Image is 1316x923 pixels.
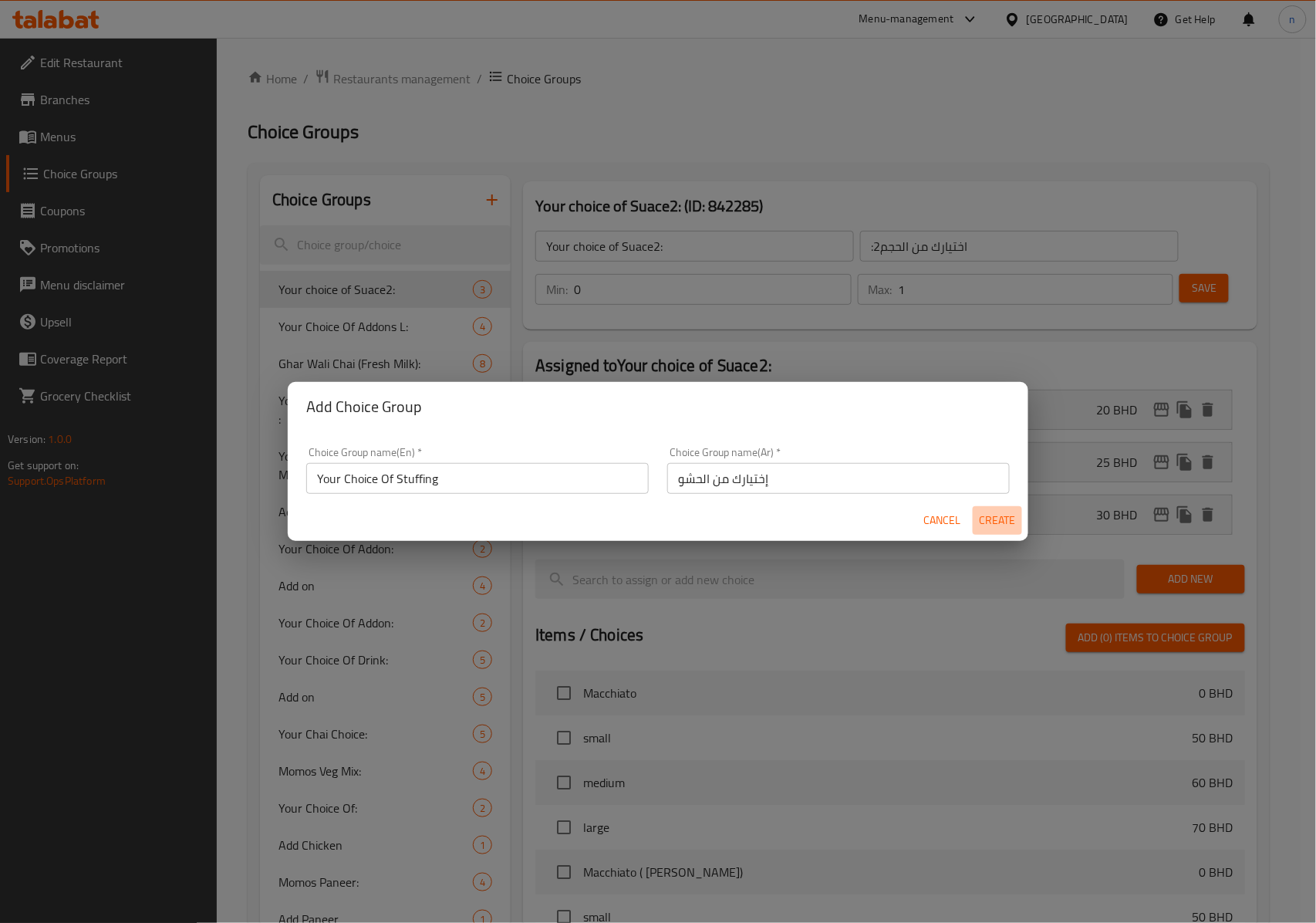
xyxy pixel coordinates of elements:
[923,511,960,530] span: Cancel
[306,463,649,494] input: Please enter Choice Group name(en)
[979,511,1016,530] span: Create
[667,463,1010,494] input: Please enter Choice Group name(ar)
[917,506,967,535] button: Cancel
[306,394,1010,419] h2: Add Choice Group
[973,506,1022,535] button: Create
